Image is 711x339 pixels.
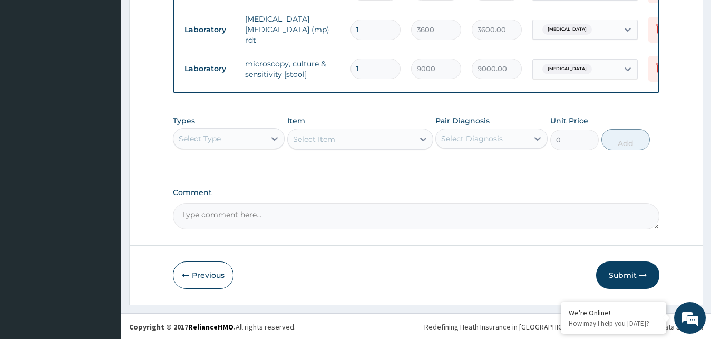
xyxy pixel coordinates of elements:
[435,115,490,126] label: Pair Diagnosis
[173,117,195,125] label: Types
[542,64,592,74] span: [MEDICAL_DATA]
[569,308,658,317] div: We're Online!
[542,24,592,35] span: [MEDICAL_DATA]
[129,322,236,332] strong: Copyright © 2017 .
[20,53,43,79] img: d_794563401_company_1708531726252_794563401
[441,133,503,144] div: Select Diagnosis
[188,322,233,332] a: RelianceHMO
[601,129,650,150] button: Add
[596,261,659,289] button: Submit
[179,133,221,144] div: Select Type
[55,59,177,73] div: Chat with us now
[287,115,305,126] label: Item
[569,319,658,328] p: How may I help you today?
[61,102,145,209] span: We're online!
[424,322,703,332] div: Redefining Heath Insurance in [GEOGRAPHIC_DATA] using Telemedicine and Data Science!
[5,227,201,264] textarea: Type your message and hit 'Enter'
[173,188,660,197] label: Comment
[173,261,233,289] button: Previous
[179,59,240,79] td: Laboratory
[240,8,345,51] td: [MEDICAL_DATA] [MEDICAL_DATA] (mp) rdt
[179,20,240,40] td: Laboratory
[240,53,345,85] td: microscopy, culture & sensitivity [stool]
[550,115,588,126] label: Unit Price
[173,5,198,31] div: Minimize live chat window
